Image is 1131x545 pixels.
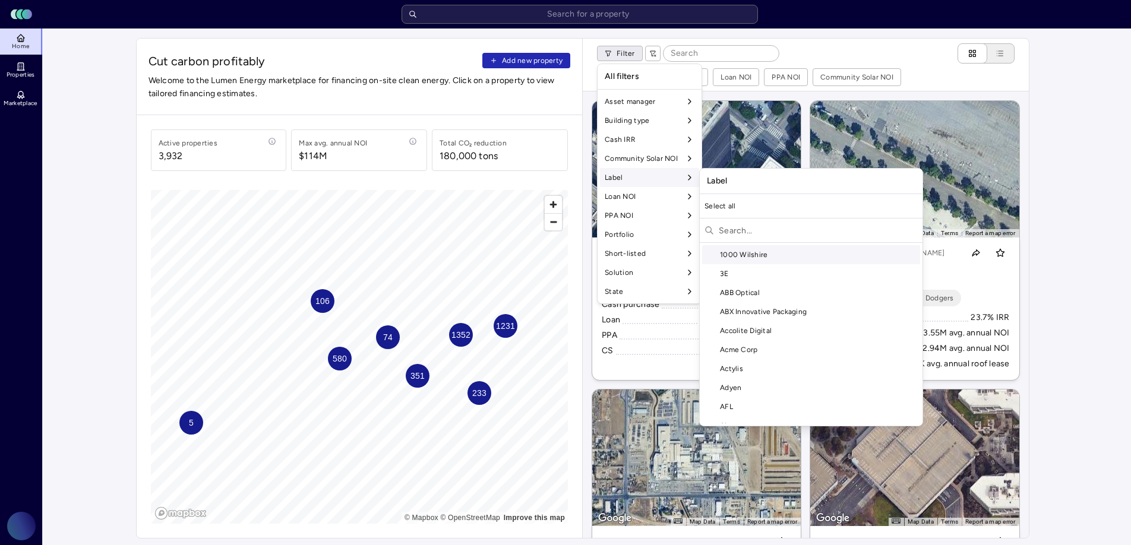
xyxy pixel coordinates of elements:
div: Cash IRR [600,130,699,149]
div: PPA NOI [600,206,699,225]
div: Community Solar NOI [600,149,699,168]
div: Portfolio [600,225,699,244]
div: State [600,282,699,301]
button: Zoom out [545,213,562,230]
div: Loan NOI [600,187,699,206]
div: Solution [600,263,699,282]
button: Zoom in [545,196,562,213]
a: Map feedback [504,514,565,522]
div: Suggestions [700,245,923,423]
a: Mapbox logo [154,506,207,520]
span: Zoom out [545,214,562,230]
div: Label [600,168,699,187]
div: Short-listed [600,244,699,263]
a: Mapbox [405,514,438,522]
a: OpenStreetMap [440,514,500,522]
div: Asset manager [600,92,699,111]
div: Building type [600,111,699,130]
div: All filters [600,66,699,87]
div: Select all [700,197,923,216]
